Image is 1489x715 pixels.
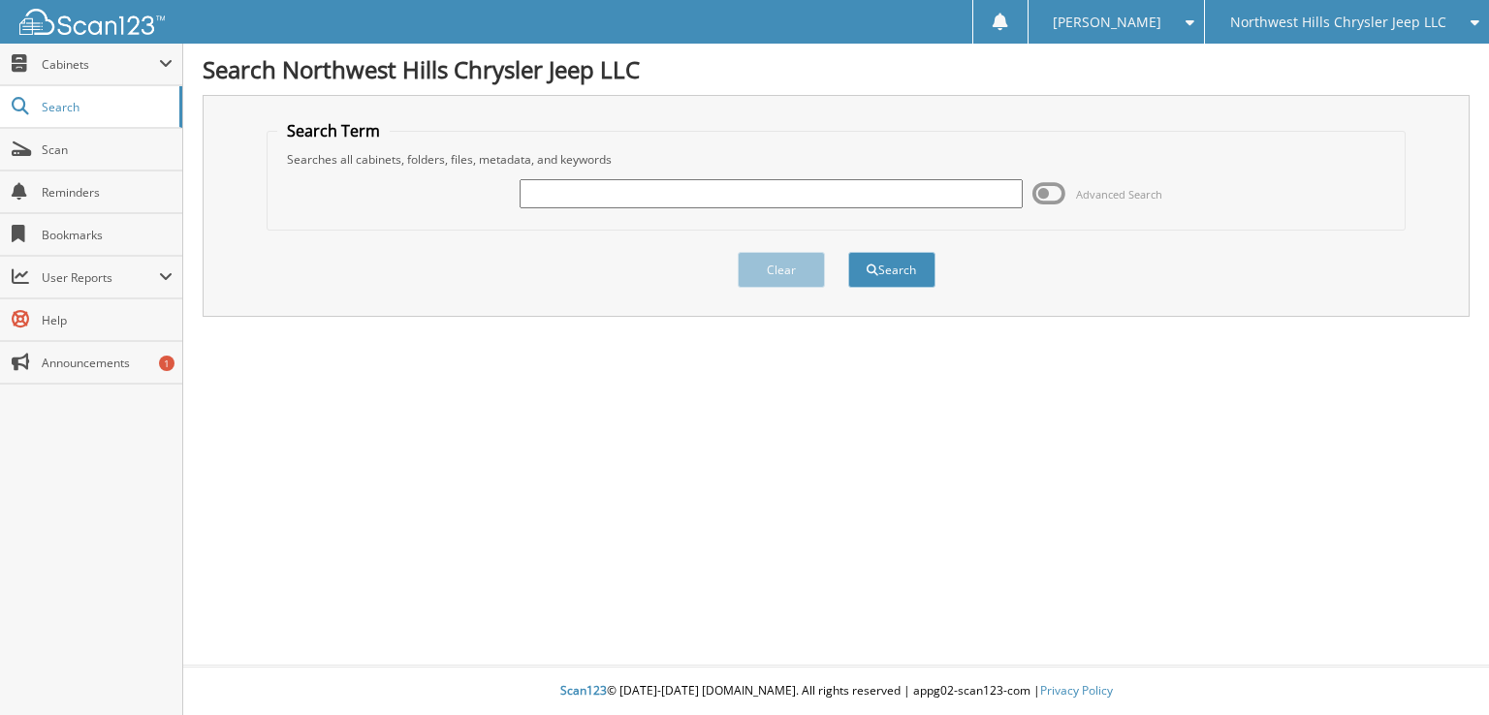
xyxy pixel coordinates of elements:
span: Bookmarks [42,227,173,243]
div: © [DATE]-[DATE] [DOMAIN_NAME]. All rights reserved | appg02-scan123-com | [183,668,1489,715]
span: Scan123 [560,682,607,699]
img: scan123-logo-white.svg [19,9,165,35]
div: Searches all cabinets, folders, files, metadata, and keywords [277,151,1394,168]
legend: Search Term [277,120,390,141]
a: Privacy Policy [1040,682,1113,699]
span: Reminders [42,184,173,201]
span: Help [42,312,173,328]
span: Scan [42,141,173,158]
span: Announcements [42,355,173,371]
h1: Search Northwest Hills Chrysler Jeep LLC [203,53,1470,85]
span: User Reports [42,269,159,286]
button: Clear [738,252,825,288]
span: Advanced Search [1076,187,1162,202]
span: Cabinets [42,56,159,73]
span: Search [42,99,170,115]
span: Northwest Hills Chrysler Jeep LLC [1230,16,1446,28]
button: Search [848,252,935,288]
span: [PERSON_NAME] [1053,16,1161,28]
div: 1 [159,356,174,371]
